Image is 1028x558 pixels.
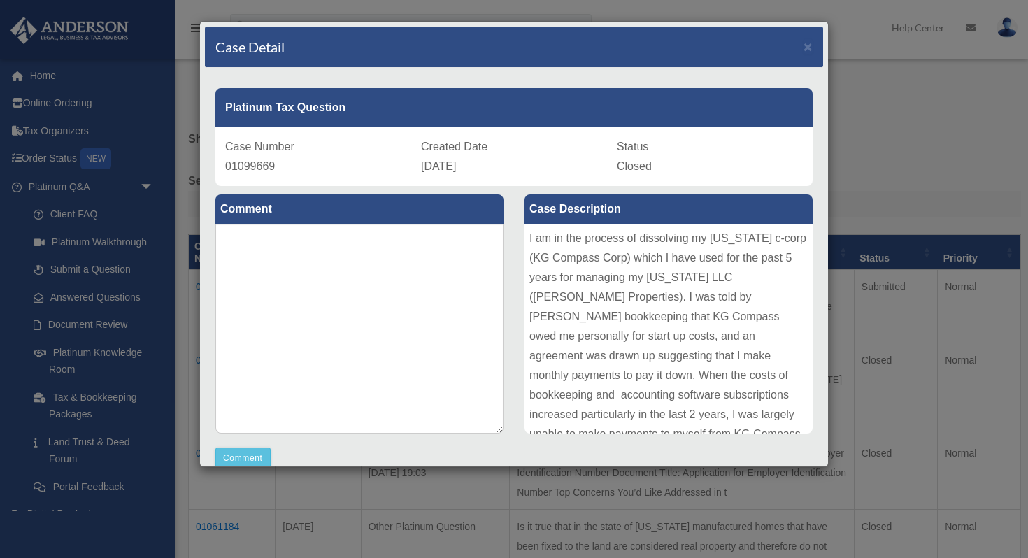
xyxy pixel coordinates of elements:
[215,37,285,57] h4: Case Detail
[215,88,813,127] div: Platinum Tax Question
[804,39,813,54] button: Close
[617,160,652,172] span: Closed
[215,448,271,468] button: Comment
[421,141,487,152] span: Created Date
[215,194,504,224] label: Comment
[804,38,813,55] span: ×
[524,224,813,434] div: I am in the process of dissolving my [US_STATE] c-corp (KG Compass Corp) which I have used for th...
[225,141,294,152] span: Case Number
[524,194,813,224] label: Case Description
[225,160,275,172] span: 01099669
[421,160,456,172] span: [DATE]
[617,141,648,152] span: Status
